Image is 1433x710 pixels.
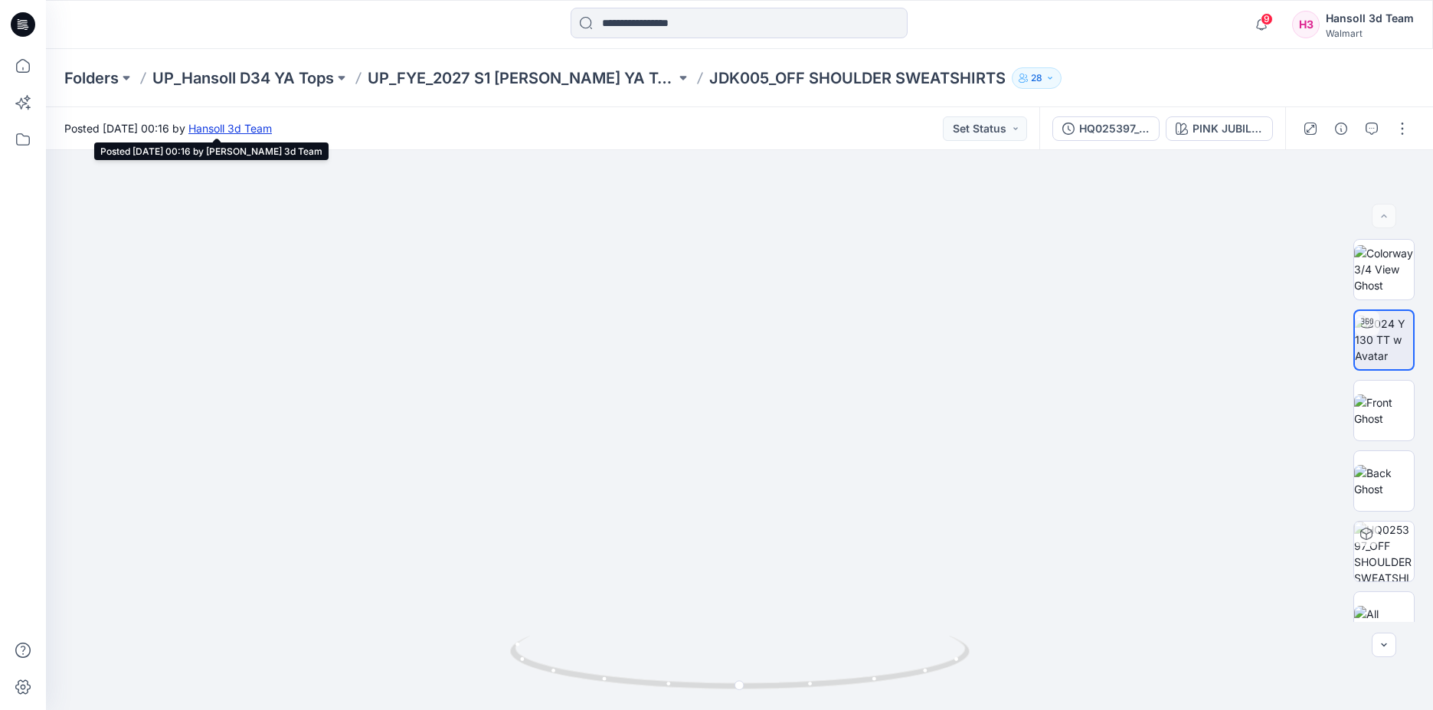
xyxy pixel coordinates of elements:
[1354,522,1414,581] img: HQ025397_OFF SHOULDER SWEATSHIRT PINK JUBILEE
[1079,120,1150,137] div: HQ025397_OFF SHOULDER SWEATSHIRT
[368,67,676,89] a: UP_FYE_2027 S1 [PERSON_NAME] YA Tops and Dresses
[1012,67,1062,89] button: 28
[1261,13,1273,25] span: 9
[1354,465,1414,497] img: Back Ghost
[1166,116,1273,141] button: PINK JUBILEE
[1354,606,1414,638] img: All colorways
[1354,245,1414,293] img: Colorway 3/4 View Ghost
[1193,120,1263,137] div: PINK JUBILEE
[1292,11,1320,38] div: H3
[152,67,334,89] a: UP_Hansoll D34 YA Tops
[1329,116,1353,141] button: Details
[709,67,1006,89] p: JDK005_OFF SHOULDER SWEATSHIRTS
[1354,394,1414,427] img: Front Ghost
[64,120,272,136] span: Posted [DATE] 00:16 by
[188,122,272,135] a: Hansoll 3d Team
[1326,28,1414,39] div: Walmart
[1031,70,1042,87] p: 28
[1052,116,1160,141] button: HQ025397_OFF SHOULDER SWEATSHIRT
[1326,9,1414,28] div: Hansoll 3d Team
[64,67,119,89] a: Folders
[1355,316,1413,364] img: 2024 Y 130 TT w Avatar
